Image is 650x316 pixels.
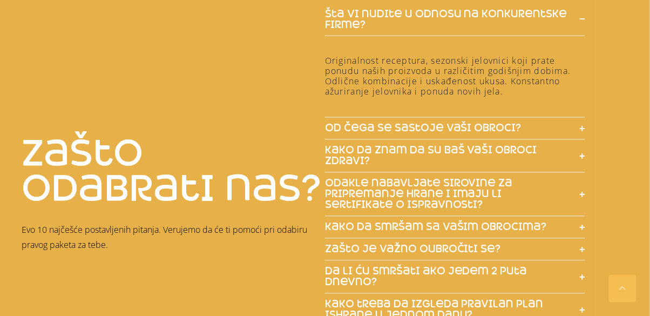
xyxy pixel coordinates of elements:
h6: Originalnost receptura, sezonski jelovnici koji prate ponudu naših proizvoda u različitim godišnj... [325,56,585,98]
span: od čega se sastoje vaši obroci? [325,123,522,134]
span: zašto je važno oubročiti se? [325,244,501,255]
p: Evo 10 najčešće postavljenih pitanja. Verujemo da će ti pomoći pri odabiru pravog paketa za tebe. [22,223,320,252]
span: kako da znam da su baš vaši obroci zdravi? [325,145,569,167]
span: šta vi nudite u odnosu na konkurentske firme? [325,9,569,30]
span: da li ću smršati ako jedem 2 puta dnevno? [325,266,569,288]
h2: zašto odabrati nas? [22,137,325,207]
span: kako da smršam sa vašim obrocima? [325,222,547,233]
span: odakle nabavljate sirovine za pripremanje hrane i imaju li sertifikate o ispravnosti? [325,178,569,211]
